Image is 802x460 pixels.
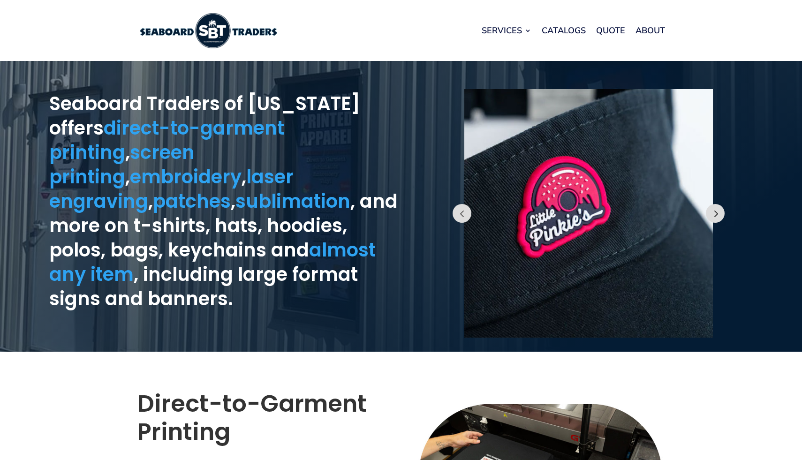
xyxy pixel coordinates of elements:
img: custom visor patch [464,89,713,338]
h1: Seaboard Traders of [US_STATE] offers , , , , , , and more on t-shirts, hats, hoodies, polos, bag... [49,91,401,316]
h2: Direct-to-Garment Printing [137,390,387,451]
a: direct-to-garment printing [49,115,284,166]
a: embroidery [130,164,242,190]
a: Services [482,13,531,48]
a: screen printing [49,139,195,190]
a: laser engraving [49,164,294,214]
a: Catalogs [542,13,586,48]
a: Quote [596,13,625,48]
a: sublimation [235,188,350,214]
button: Prev [453,204,471,223]
a: About [636,13,665,48]
a: almost any item [49,237,376,287]
a: patches [153,188,231,214]
button: Prev [706,204,725,223]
